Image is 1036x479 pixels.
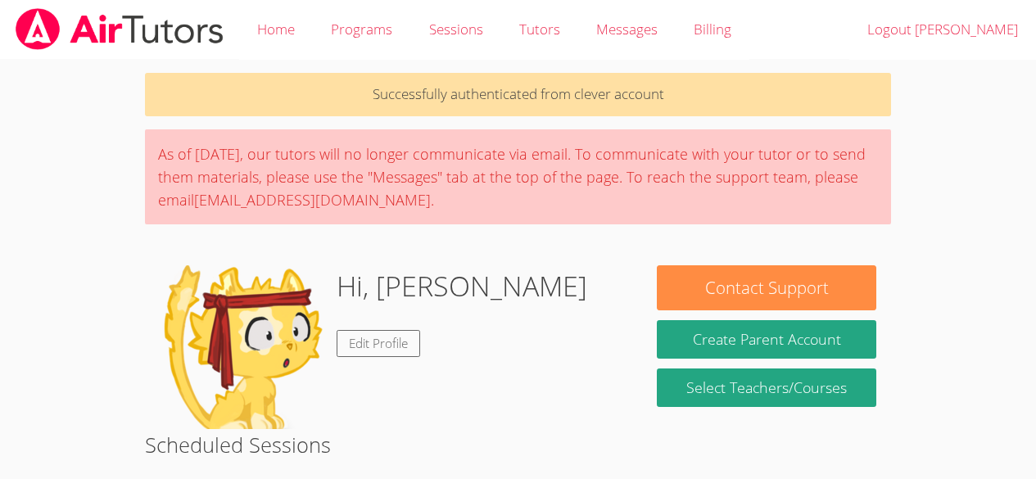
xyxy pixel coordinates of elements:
h1: Hi, [PERSON_NAME] [337,265,587,307]
button: Contact Support [657,265,875,310]
p: Successfully authenticated from clever account [145,73,891,116]
span: Messages [596,20,658,38]
button: Create Parent Account [657,320,875,359]
h2: Scheduled Sessions [145,429,891,460]
img: airtutors_banner-c4298cdbf04f3fff15de1276eac7730deb9818008684d7c2e4769d2f7ddbe033.png [14,8,225,50]
a: Edit Profile [337,330,420,357]
img: default.png [160,265,323,429]
a: Select Teachers/Courses [657,368,875,407]
div: As of [DATE], our tutors will no longer communicate via email. To communicate with your tutor or ... [145,129,891,224]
